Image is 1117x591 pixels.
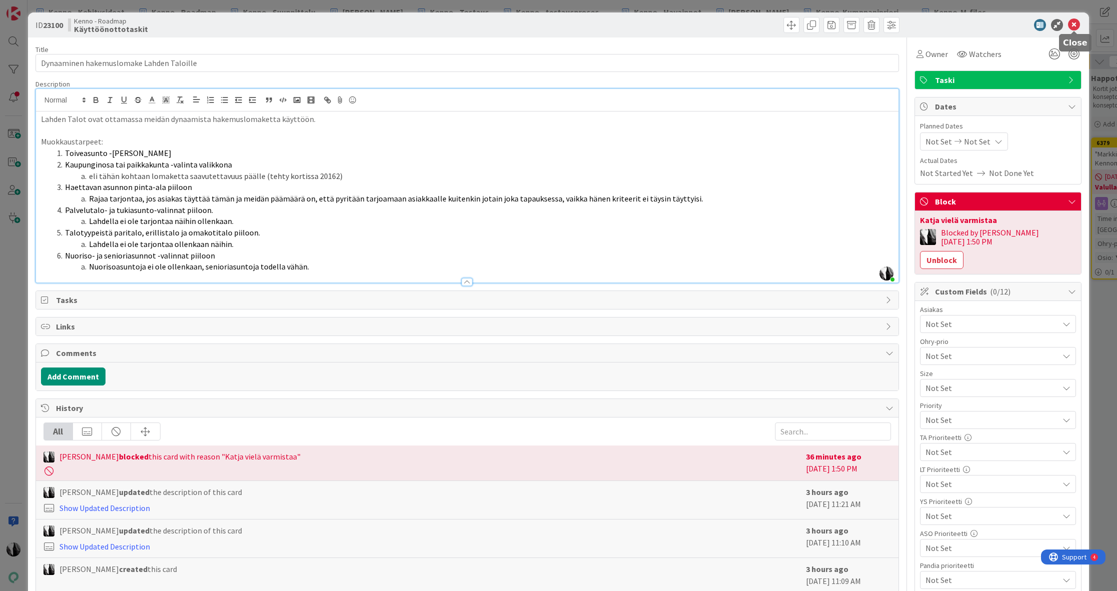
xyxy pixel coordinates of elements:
[920,402,1076,409] div: Priority
[59,486,242,498] span: [PERSON_NAME] the description of this card
[56,402,880,414] span: History
[920,562,1076,569] div: Pandia prioriteetti
[920,306,1076,313] div: Asiakas
[925,573,1053,587] span: Not Set
[119,451,148,461] b: blocked
[920,167,973,179] span: Not Started Yet
[990,286,1010,296] span: ( 0/12 )
[53,170,893,182] li: eli tähän kohtaan lomaketta saavutettavuus päälle (tehty kortissa 20162)
[806,525,848,535] b: 3 hours ago
[806,487,848,497] b: 3 hours ago
[119,525,149,535] b: updated
[56,320,880,332] span: Links
[925,48,948,60] span: Owner
[920,155,1076,166] span: Actual Dates
[65,148,171,158] span: Toiveasunto -[PERSON_NAME]
[920,121,1076,131] span: Planned Dates
[65,227,260,237] span: Talotyypeistä paritalo, erillistalo ja omakotitalo piiloon.
[43,487,54,498] img: KV
[1063,38,1087,47] h5: Close
[89,216,233,226] span: Lahdella ei ole tarjontaa näihin ollenkaan.
[920,251,963,269] button: Unblock
[41,113,893,125] p: Lahden Talot ovat ottamassa meidän dynaamista hakemuslomaketta käyttöön.
[935,100,1063,112] span: Dates
[925,135,952,147] span: Not Set
[964,135,990,147] span: Not Set
[920,498,1076,505] div: YS Prioriteetti
[920,216,1076,224] div: Katja vielä varmistaa
[59,541,150,551] a: Show Updated Description
[920,229,936,245] img: KV
[925,413,1053,427] span: Not Set
[806,524,891,552] div: [DATE] 11:10 AM
[44,423,73,440] div: All
[925,318,1058,330] span: Not Set
[119,487,149,497] b: updated
[925,445,1053,459] span: Not Set
[65,250,215,260] span: Nuoriso- ja senioriasunnot -valinnat piiloon
[89,239,233,249] span: Lahdella ei ole tarjontaa ollenkaan näihin.
[935,285,1063,297] span: Custom Fields
[119,564,147,574] b: created
[879,266,893,280] img: NJeoDMAkI7olAfcB8apQQuw5P4w6Wbbi.jpg
[65,159,232,169] span: Kaupunginosa tai paikkakunta -valinta valikkona
[89,261,309,271] span: Nuorisoasuntoja ei ole ollenkaan, senioriasuntoja todella vähän.
[59,524,242,536] span: [PERSON_NAME] the description of this card
[925,541,1053,555] span: Not Set
[989,167,1034,179] span: Not Done Yet
[806,451,861,461] b: 36 minutes ago
[89,193,703,203] span: Rajaa tarjontaa, jos asiakas täyttää tämän ja meidän päämäärä on, että pyritään tarjoamaan asiakk...
[920,530,1076,537] div: ASO Prioriteetti
[56,294,880,306] span: Tasks
[65,205,213,215] span: Palvelutalo- ja tukiasunto-valinnat piiloon.
[43,451,54,462] img: KV
[806,564,848,574] b: 3 hours ago
[21,1,45,13] span: Support
[920,466,1076,473] div: LT Prioriteetti
[775,422,891,440] input: Search...
[925,381,1053,395] span: Not Set
[920,370,1076,377] div: Size
[806,450,891,475] div: [DATE] 1:50 PM
[925,477,1053,491] span: Not Set
[74,25,148,33] b: Käyttöönottotaskit
[806,486,891,514] div: [DATE] 11:21 AM
[935,195,1063,207] span: Block
[35,19,63,31] span: ID
[941,228,1076,246] div: Blocked by [PERSON_NAME] [DATE] 1:50 PM
[65,182,192,192] span: Haettavan asunnon pinta-ala piiloon
[59,450,300,462] span: [PERSON_NAME] this card with reason "Katja vielä varmistaa"
[35,54,899,72] input: type card name here...
[56,347,880,359] span: Comments
[41,367,105,385] button: Add Comment
[925,509,1053,523] span: Not Set
[43,20,63,30] b: 23100
[52,4,54,12] div: 4
[59,563,177,575] span: [PERSON_NAME] this card
[969,48,1001,60] span: Watchers
[35,79,70,88] span: Description
[41,136,893,147] p: Muokkaustarpeet:
[920,434,1076,441] div: TA Prioriteetti
[920,338,1076,345] div: Ohry-prio
[35,45,48,54] label: Title
[59,503,150,513] a: Show Updated Description
[806,563,891,587] div: [DATE] 11:09 AM
[74,17,148,25] span: Kenno - Roadmap
[43,525,54,536] img: KV
[925,349,1053,363] span: Not Set
[935,74,1063,86] span: Taski
[43,564,54,575] img: KV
